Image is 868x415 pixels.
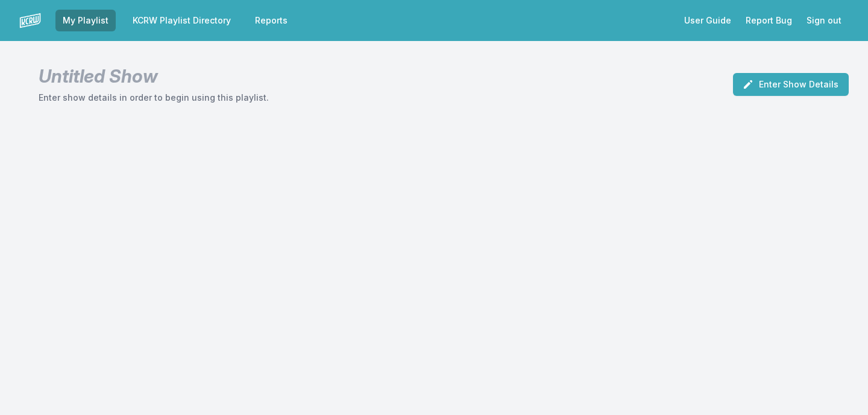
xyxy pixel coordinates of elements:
[39,65,269,87] h1: Untitled Show
[125,10,238,31] a: KCRW Playlist Directory
[19,10,41,31] img: logo-white-87cec1fa9cbef997252546196dc51331.png
[55,10,116,31] a: My Playlist
[39,92,269,104] p: Enter show details in order to begin using this playlist.
[733,73,849,96] button: Enter Show Details
[677,10,738,31] a: User Guide
[248,10,295,31] a: Reports
[738,10,799,31] a: Report Bug
[799,10,849,31] button: Sign out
